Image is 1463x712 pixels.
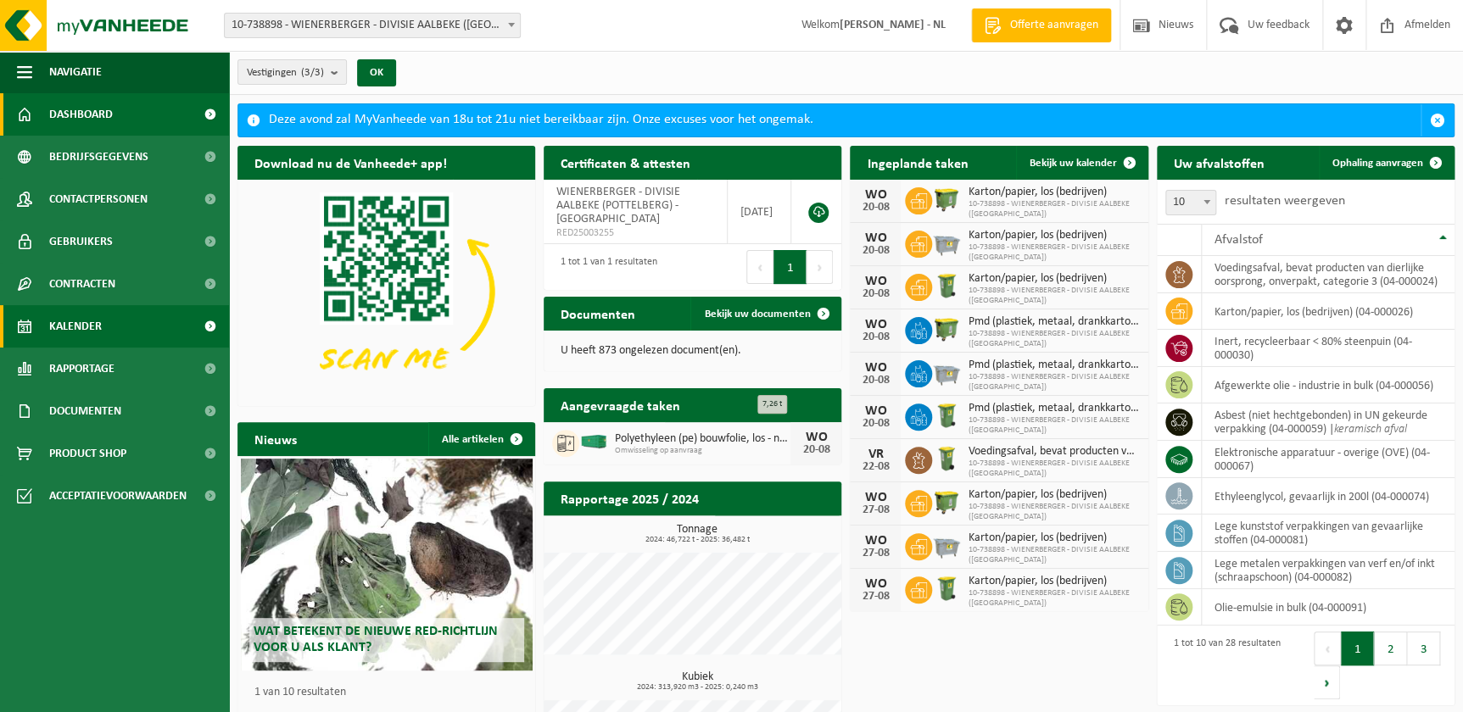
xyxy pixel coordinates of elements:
span: 10 [1166,191,1215,214]
a: Ophaling aanvragen [1319,146,1453,180]
button: 1 [1341,631,1374,665]
div: 20-08 [858,418,892,430]
span: Vestigingen [247,60,324,86]
div: WO [858,188,892,202]
span: 10-738898 - WIENERBERGER - DIVISIE AALBEKE ([GEOGRAPHIC_DATA]) [968,415,1139,436]
div: WO [858,361,892,375]
span: 10-738898 - WIENERBERGER - DIVISIE AALBEKE ([GEOGRAPHIC_DATA]) [968,286,1139,306]
img: WB-2500-GAL-GY-01 [932,358,961,387]
span: Wat betekent de nieuwe RED-richtlijn voor u als klant? [254,625,498,654]
a: Offerte aanvragen [971,8,1111,42]
span: Karton/papier, los (bedrijven) [968,186,1139,199]
img: WB-1100-HPE-GN-50 [932,314,961,343]
td: lege kunststof verpakkingen van gevaarlijke stoffen (04-000081) [1202,515,1455,552]
div: VR [858,448,892,461]
img: WB-1100-HPE-GN-50 [932,185,961,214]
p: U heeft 873 ongelezen document(en). [561,345,824,357]
img: Download de VHEPlus App [237,180,535,403]
span: Polyethyleen (pe) bouwfolie, los - naturel/gekleurd [615,432,790,446]
span: Rapportage [49,348,114,390]
span: 10-738898 - WIENERBERGER - DIVISIE AALBEKE ([GEOGRAPHIC_DATA]) [968,459,1139,479]
span: Offerte aanvragen [1006,17,1103,34]
td: elektronische apparatuur - overige (OVE) (04-000067) [1202,441,1455,478]
a: Alle artikelen [428,422,533,456]
span: Pmd (plastiek, metaal, drankkartons) (bedrijven) [968,315,1139,329]
div: 20-08 [858,245,892,257]
span: 10 [1165,190,1216,215]
button: Vestigingen(3/3) [237,59,347,85]
td: voedingsafval, bevat producten van dierlijke oorsprong, onverpakt, categorie 3 (04-000024) [1202,256,1455,293]
h2: Ingeplande taken [850,146,985,179]
img: WB-2500-GAL-GY-01 [932,228,961,257]
i: keramisch afval [1334,423,1407,436]
h2: Certificaten & attesten [544,146,707,179]
div: 1 tot 1 van 1 resultaten [552,248,657,286]
div: WO [858,318,892,331]
div: WO [858,577,892,591]
div: WO [858,275,892,288]
div: 1 tot 10 van 28 resultaten [1165,630,1281,701]
span: 10-738898 - WIENERBERGER - DIVISIE AALBEKE ([GEOGRAPHIC_DATA]) [968,502,1139,522]
img: HK-XC-40-GN-00 [579,434,608,449]
div: 20-08 [858,288,892,300]
div: Deze avond zal MyVanheede van 18u tot 21u niet bereikbaar zijn. Onze excuses voor het ongemak. [269,104,1421,136]
span: 10-738898 - WIENERBERGER - DIVISIE AALBEKE ([GEOGRAPHIC_DATA]) [968,588,1139,609]
span: Voedingsafval, bevat producten van dierlijke oorsprong, onverpakt, categorie 3 [968,445,1139,459]
td: karton/papier, los (bedrijven) (04-000026) [1202,293,1455,330]
span: Bekijk uw documenten [704,309,810,320]
span: Karton/papier, los (bedrijven) [968,575,1139,588]
span: Bedrijfsgegevens [49,136,148,178]
strong: [PERSON_NAME] - NL [840,19,946,31]
img: WB-0240-HPE-GN-50 [932,401,961,430]
span: 10-738898 - WIENERBERGER - DIVISIE AALBEKE ([GEOGRAPHIC_DATA]) [968,242,1139,263]
div: WO [858,491,892,504]
span: Pmd (plastiek, metaal, drankkartons) (bedrijven) [968,402,1139,415]
span: Pmd (plastiek, metaal, drankkartons) (bedrijven) [968,359,1139,372]
span: Karton/papier, los (bedrijven) [968,229,1139,242]
div: 27-08 [858,548,892,559]
img: WB-0240-HPE-GN-50 [932,271,961,300]
span: Karton/papier, los (bedrijven) [968,272,1139,286]
span: WIENERBERGER - DIVISIE AALBEKE (POTTELBERG) - [GEOGRAPHIC_DATA] [556,186,680,225]
a: Bekijk rapportage [715,515,840,548]
div: 20-08 [799,444,833,456]
h3: Kubiek [552,671,841,692]
span: Documenten [49,390,121,432]
span: Ophaling aanvragen [1332,158,1423,169]
button: Next [807,250,833,284]
img: WB-2500-GAL-GY-01 [932,531,961,559]
span: 2024: 313,920 m3 - 2025: 0,240 m3 [552,683,841,692]
span: 10-738898 - WIENERBERGER - DIVISIE AALBEKE ([GEOGRAPHIC_DATA]) [968,199,1139,220]
div: 22-08 [858,461,892,473]
h2: Uw afvalstoffen [1157,146,1282,179]
td: ethyleenglycol, gevaarlijk in 200l (04-000074) [1202,478,1455,515]
span: 10-738898 - WIENERBERGER - DIVISIE AALBEKE ([GEOGRAPHIC_DATA]) [968,372,1139,392]
td: inert, recycleerbaar < 80% steenpuin (04-000030) [1202,330,1455,367]
div: WO [799,431,833,444]
a: Wat betekent de nieuwe RED-richtlijn voor u als klant? [241,459,533,670]
button: 3 [1407,631,1440,665]
button: Previous [746,250,773,284]
span: Dashboard [49,93,113,136]
p: 1 van 10 resultaten [254,687,527,698]
button: 2 [1374,631,1407,665]
td: lege metalen verpakkingen van verf en/of inkt (schraapschoon) (04-000082) [1202,552,1455,589]
span: Kalender [49,305,102,348]
img: WB-0240-HPE-GN-50 [932,574,961,603]
td: [DATE] [728,180,792,244]
h3: Tonnage [552,524,841,544]
span: 10-738898 - WIENERBERGER - DIVISIE AALBEKE ([GEOGRAPHIC_DATA]) [968,329,1139,349]
div: WO [858,404,892,418]
span: Karton/papier, los (bedrijven) [968,531,1139,545]
span: Karton/papier, los (bedrijven) [968,488,1139,502]
h2: Rapportage 2025 / 2024 [544,481,716,515]
div: 20-08 [858,375,892,387]
td: afgewerkte olie - industrie in bulk (04-000056) [1202,367,1455,403]
span: 10-738898 - WIENERBERGER - DIVISIE AALBEKE (POTTELBERG) - AALBEKE [224,13,521,38]
div: 27-08 [858,504,892,516]
label: resultaten weergeven [1225,194,1345,208]
span: Contracten [49,263,115,305]
button: 1 [773,250,807,284]
span: 2024: 46,722 t - 2025: 36,482 t [552,536,841,544]
div: WO [858,534,892,548]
